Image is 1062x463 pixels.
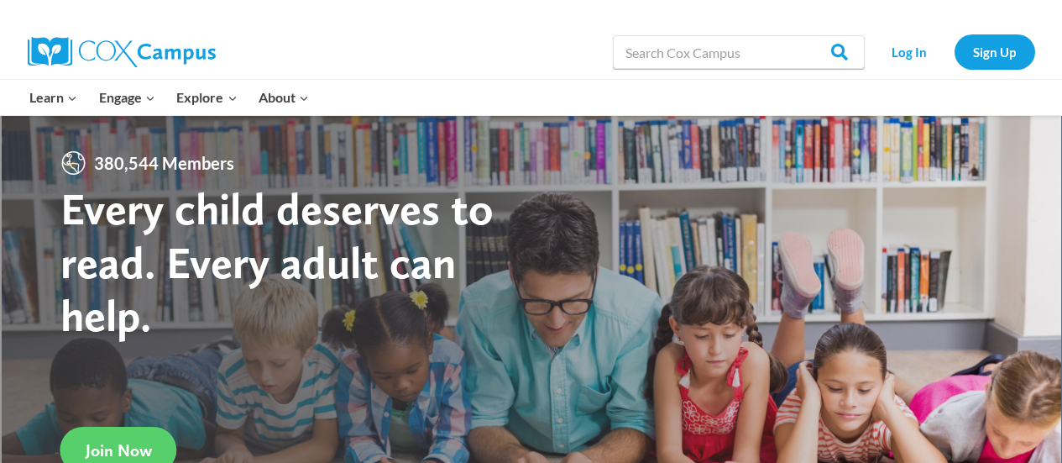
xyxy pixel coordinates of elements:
[873,34,1035,69] nav: Secondary Navigation
[29,87,77,108] span: Learn
[176,87,237,108] span: Explore
[28,37,216,67] img: Cox Campus
[19,80,320,115] nav: Primary Navigation
[613,35,865,69] input: Search Cox Campus
[259,87,309,108] span: About
[99,87,155,108] span: Engage
[873,34,946,69] a: Log In
[955,34,1035,69] a: Sign Up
